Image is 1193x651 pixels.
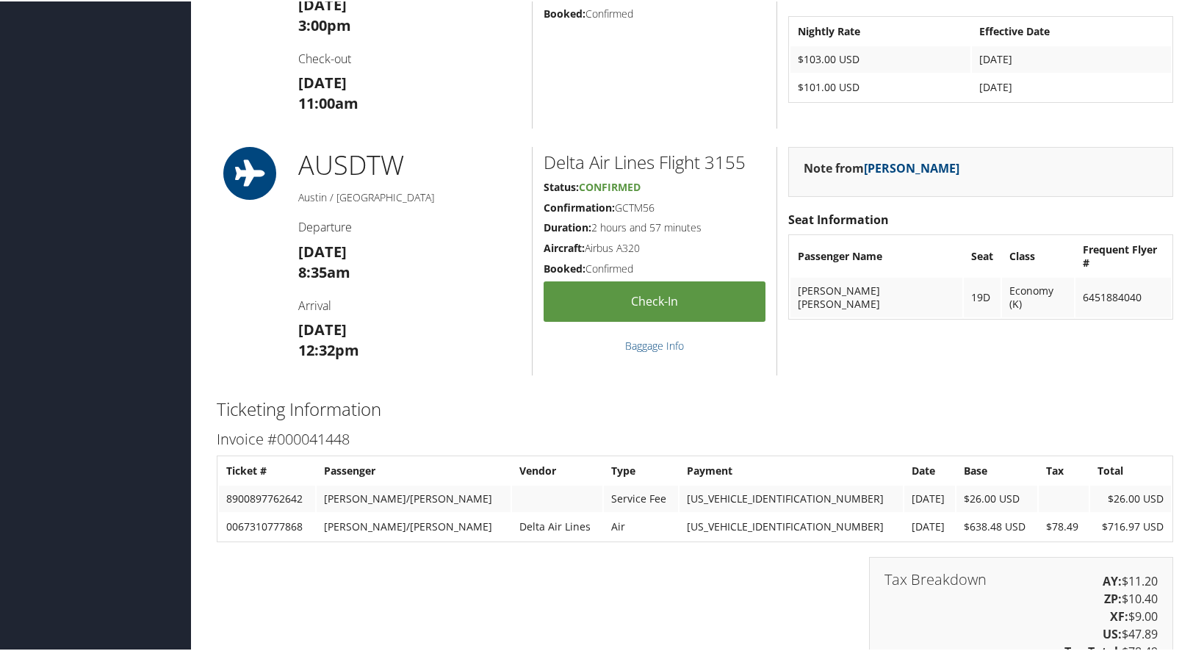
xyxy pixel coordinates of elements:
[544,5,765,20] h5: Confirmed
[790,73,970,99] td: $101.00 USD
[544,280,765,320] a: Check-in
[790,276,962,316] td: [PERSON_NAME] [PERSON_NAME]
[1002,276,1074,316] td: Economy (K)
[1110,607,1128,623] strong: XF:
[790,17,970,43] th: Nightly Rate
[544,219,591,233] strong: Duration:
[512,512,603,539] td: Delta Air Lines
[219,484,315,511] td: 8900897762642
[884,571,987,586] h3: Tax Breakdown
[1090,456,1171,483] th: Total
[680,512,904,539] td: [US_VEHICLE_IDENTIFICATION_NUMBER]
[604,456,677,483] th: Type
[298,49,521,65] h4: Check-out
[804,159,959,175] strong: Note from
[219,456,315,483] th: Ticket #
[964,276,1001,316] td: 19D
[790,235,962,275] th: Passenger Name
[864,159,959,175] a: [PERSON_NAME]
[544,219,765,234] h5: 2 hours and 57 minutes
[317,456,510,483] th: Passenger
[544,240,585,253] strong: Aircraft:
[544,148,765,173] h2: Delta Air Lines Flight 3155
[544,179,579,193] strong: Status:
[298,14,351,34] strong: 3:00pm
[1103,625,1122,641] strong: US:
[1103,572,1122,588] strong: AY:
[298,261,350,281] strong: 8:35am
[972,17,1171,43] th: Effective Date
[298,339,359,359] strong: 12:32pm
[956,512,1037,539] td: $638.48 USD
[298,71,347,91] strong: [DATE]
[298,145,521,182] h1: AUS DTW
[544,260,585,274] strong: Booked:
[788,210,889,226] strong: Seat Information
[579,179,641,193] span: Confirmed
[544,5,585,19] strong: Booked:
[298,240,347,260] strong: [DATE]
[604,512,677,539] td: Air
[298,92,358,112] strong: 11:00am
[964,235,1001,275] th: Seat
[298,296,521,312] h4: Arrival
[904,484,955,511] td: [DATE]
[1039,456,1089,483] th: Tax
[1002,235,1074,275] th: Class
[219,512,315,539] td: 0067310777868
[217,428,1173,448] h3: Invoice #000041448
[956,456,1037,483] th: Base
[544,199,615,213] strong: Confirmation:
[317,484,510,511] td: [PERSON_NAME]/[PERSON_NAME]
[1075,235,1171,275] th: Frequent Flyer #
[680,456,904,483] th: Payment
[544,260,765,275] h5: Confirmed
[1090,512,1171,539] td: $716.97 USD
[298,189,521,204] h5: Austin / [GEOGRAPHIC_DATA]
[1104,589,1122,605] strong: ZP:
[904,456,955,483] th: Date
[790,45,970,71] td: $103.00 USD
[972,45,1171,71] td: [DATE]
[544,199,765,214] h5: GCTM56
[956,484,1037,511] td: $26.00 USD
[1090,484,1171,511] td: $26.00 USD
[972,73,1171,99] td: [DATE]
[317,512,510,539] td: [PERSON_NAME]/[PERSON_NAME]
[904,512,955,539] td: [DATE]
[680,484,904,511] td: [US_VEHICLE_IDENTIFICATION_NUMBER]
[604,484,677,511] td: Service Fee
[298,217,521,234] h4: Departure
[1075,276,1171,316] td: 6451884040
[1039,512,1089,539] td: $78.49
[298,318,347,338] strong: [DATE]
[544,240,765,254] h5: Airbus A320
[625,337,684,351] a: Baggage Info
[217,395,1173,420] h2: Ticketing Information
[512,456,603,483] th: Vendor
